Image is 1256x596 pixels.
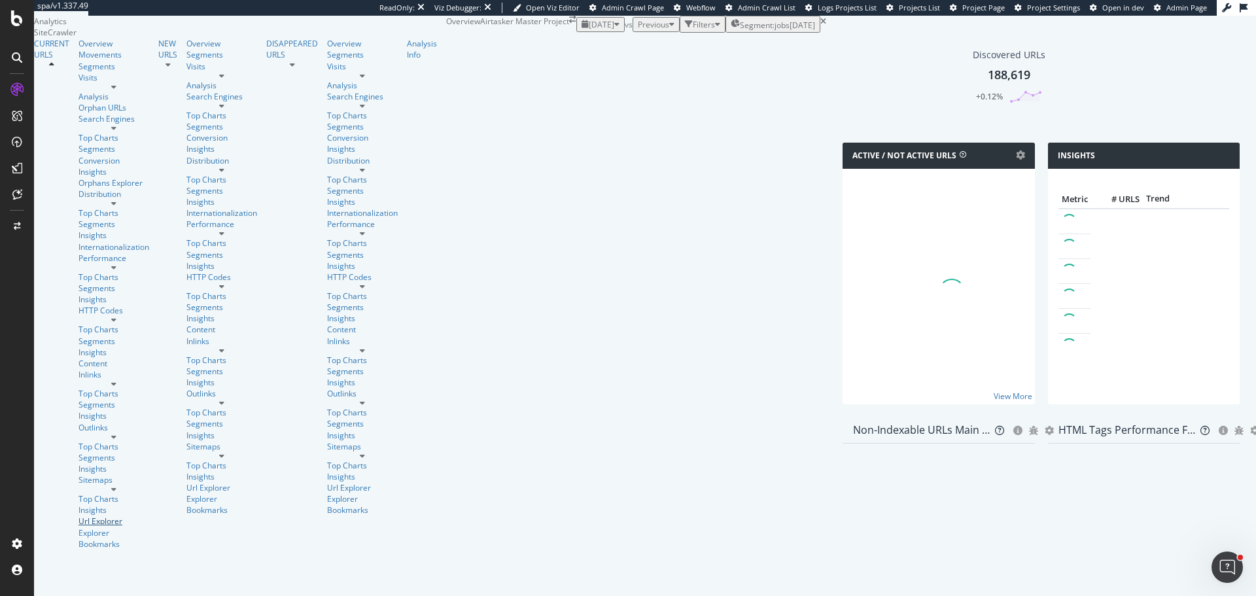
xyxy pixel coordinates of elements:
div: Filters [693,19,715,30]
a: Url Explorer [78,516,149,527]
h4: Active / Not Active URLs [852,149,956,162]
a: Top Charts [78,207,149,219]
span: Open in dev [1102,3,1144,12]
div: Distribution [78,188,149,200]
div: Insights [78,230,149,241]
span: Project Settings [1027,3,1080,12]
a: Insights [186,143,257,154]
a: Content [327,324,398,335]
a: Sitemaps [327,441,398,452]
span: Segment: jobs [740,20,790,31]
a: Inlinks [78,369,149,380]
a: Distribution [327,155,398,166]
div: ReadOnly: [379,3,415,13]
div: Insights [186,196,257,207]
a: Analysis [78,91,149,102]
div: Inlinks [327,336,398,347]
div: Insights [186,471,257,482]
a: Top Charts [327,460,398,471]
div: Top Charts [327,290,398,302]
div: Analytics [34,16,446,27]
th: # URLS [1090,190,1143,209]
a: Segments [78,219,149,230]
a: Top Charts [186,290,257,302]
a: Internationalization [186,207,257,219]
div: SiteCrawler [34,27,446,38]
a: Analysis [327,80,398,91]
a: Search Engines [186,91,257,102]
a: Explorer Bookmarks [186,493,257,516]
div: HTML Tags Performance for Indexable URLs [1058,423,1195,436]
div: [DATE] [790,20,815,31]
a: CURRENT URLS [34,38,69,60]
div: Segments [78,452,149,463]
a: Segments [186,49,257,60]
div: Outlinks [327,388,398,399]
div: Insights [327,430,398,441]
div: Top Charts [186,407,257,418]
div: Performance [186,219,257,230]
a: Admin Crawl Page [589,3,664,13]
div: Top Charts [186,460,257,471]
a: HTTP Codes [78,305,149,316]
a: Performance [327,219,398,230]
a: Insights [78,504,149,516]
a: Segments [327,418,398,429]
a: NEW URLS [158,38,177,60]
a: Segments [327,302,398,313]
a: Project Settings [1015,3,1080,13]
a: Segments [78,399,149,410]
a: Overview [78,38,149,49]
div: Top Charts [78,132,149,143]
div: Insights [186,430,257,441]
a: Content [186,324,257,335]
a: Top Charts [78,493,149,504]
div: Top Charts [186,110,257,121]
div: Segments [78,61,149,72]
div: Sitemaps [186,441,257,452]
div: Segments [327,366,398,377]
a: Movements [78,49,149,60]
a: Top Charts [186,174,257,185]
a: Overview [327,38,398,49]
span: Open Viz Editor [526,3,580,12]
a: Orphan URLs [78,102,149,113]
div: Segments [78,143,149,154]
span: Projects List [899,3,940,12]
a: Outlinks [78,422,149,433]
a: Visits [78,72,149,83]
a: Inlinks [186,336,257,347]
a: Segments [327,249,398,260]
div: Top Charts [78,272,149,283]
a: Segments [186,418,257,429]
a: Insights [186,313,257,324]
a: Top Charts [186,237,257,249]
div: bug [1029,426,1038,435]
a: Sitemaps [78,474,149,485]
span: Admin Crawl Page [602,3,664,12]
a: Insights [327,471,398,482]
a: Analysis [186,80,257,91]
a: Projects List [886,3,940,13]
a: Internationalization [78,241,149,253]
div: Top Charts [327,355,398,366]
div: Insights [186,260,257,272]
a: Insights [327,260,398,272]
button: Filters [680,16,725,33]
a: Insights [78,294,149,305]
